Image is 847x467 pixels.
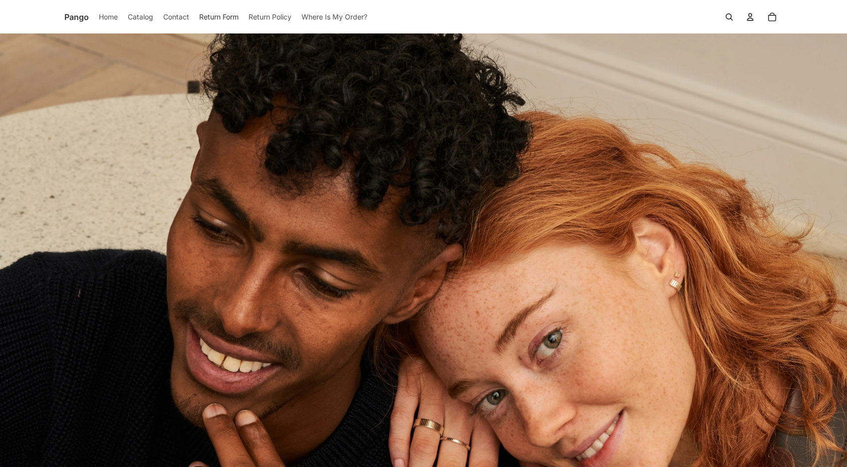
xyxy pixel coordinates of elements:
button: Open cart Total items in cart: 0 [761,6,783,28]
a: Pango [64,6,89,28]
a: Catalog [128,6,153,28]
span: Pango [64,11,89,23]
summary: Open account menu [739,6,761,28]
span: Home [99,11,118,22]
span: Return Policy [249,11,291,22]
span: Return Form [199,11,239,22]
span: Contact [163,11,189,22]
a: Home [99,6,118,28]
a: Contact [163,6,189,28]
a: Return Form [199,6,239,28]
button: Open search [718,6,740,28]
span: Catalog [128,11,153,22]
a: Return Policy [249,6,291,28]
span: Where Is My Order? [301,11,367,22]
a: Where Is My Order? [301,6,367,28]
